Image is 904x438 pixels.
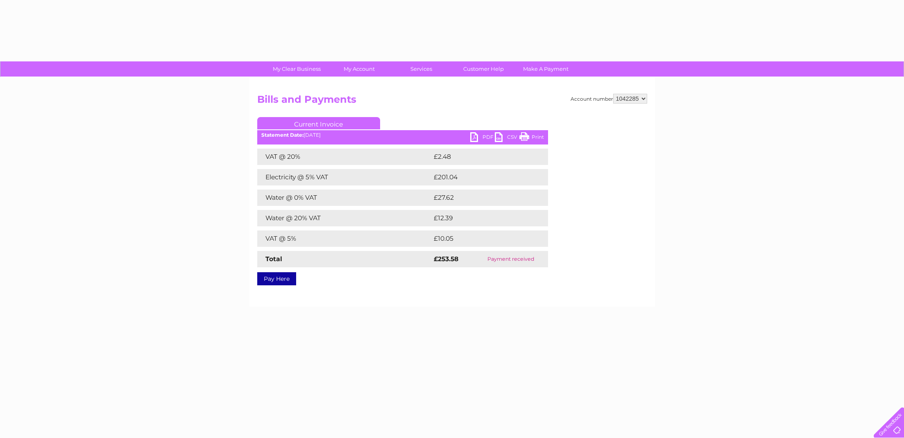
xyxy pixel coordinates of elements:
[495,132,519,144] a: CSV
[257,272,296,285] a: Pay Here
[512,61,580,77] a: Make A Payment
[325,61,393,77] a: My Account
[257,149,432,165] td: VAT @ 20%
[450,61,517,77] a: Customer Help
[432,230,531,247] td: £10.05
[257,230,432,247] td: VAT @ 5%
[257,169,432,185] td: Electricity @ 5% VAT
[257,190,432,206] td: Water @ 0% VAT
[257,132,548,138] div: [DATE]
[387,61,455,77] a: Services
[519,132,544,144] a: Print
[257,210,432,226] td: Water @ 20% VAT
[434,255,458,263] strong: £253.58
[470,132,495,144] a: PDF
[263,61,331,77] a: My Clear Business
[432,149,529,165] td: £2.48
[261,132,304,138] b: Statement Date:
[257,94,647,109] h2: Bills and Payments
[257,117,380,129] a: Current Invoice
[432,210,531,226] td: £12.39
[474,251,548,267] td: Payment received
[571,94,647,104] div: Account number
[432,169,533,185] td: £201.04
[265,255,282,263] strong: Total
[432,190,531,206] td: £27.62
